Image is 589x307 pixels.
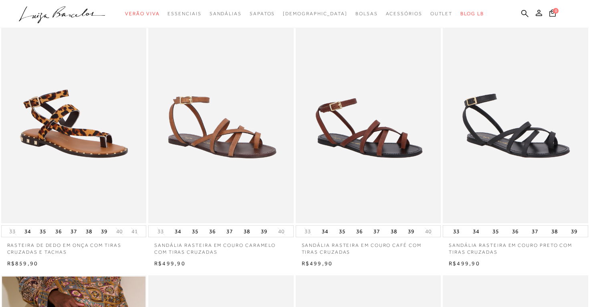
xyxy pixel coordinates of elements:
button: 36 [53,226,64,237]
button: 38 [388,226,399,237]
button: 39 [258,226,270,237]
button: 38 [83,226,95,237]
button: 35 [490,226,501,237]
span: R$499,90 [449,260,480,267]
button: 36 [510,226,521,237]
button: 36 [354,226,365,237]
button: 40 [114,228,125,235]
span: BLOG LB [460,11,484,16]
button: 0 [547,9,558,20]
a: categoryNavScreenReaderText [386,6,422,21]
a: noSubCategoriesText [283,6,347,21]
img: SANDÁLIA RASTEIRA EM COURO PRETO COM TIRAS CRUZADAS [444,7,587,222]
span: 0 [553,8,559,14]
span: R$859,90 [7,260,38,267]
button: 41 [129,228,140,235]
button: 39 [405,226,417,237]
button: 34 [470,226,482,237]
button: 38 [241,226,252,237]
span: Bolsas [355,11,378,16]
button: 38 [549,226,560,237]
a: SANDÁLIA RASTEIRA EM COURO CARAMELO COM TIRAS CRUZADAS [148,237,294,256]
button: 34 [22,226,33,237]
span: Essenciais [167,11,201,16]
a: SANDÁLIA RASTEIRA EM COURO CAFÉ COM TIRAS CRUZADAS [296,237,441,256]
button: 35 [190,226,201,237]
a: SANDÁLIA RASTEIRA EM COURO CARAMELO COM TIRAS CRUZADAS [149,7,293,222]
button: 37 [68,226,79,237]
img: SANDÁLIA RASTEIRA EM COURO CAFÉ COM TIRAS CRUZADAS [297,7,440,222]
a: categoryNavScreenReaderText [167,6,201,21]
button: 37 [529,226,541,237]
button: 34 [172,226,184,237]
a: SANDÁLIA RASTEIRA EM COURO CAFÉ COM TIRAS CRUZADAS SANDÁLIA RASTEIRA EM COURO CAFÉ COM TIRAS CRUZ... [297,7,440,222]
button: 39 [99,226,110,237]
button: 39 [569,226,580,237]
button: 37 [224,226,235,237]
button: 35 [37,226,48,237]
button: 35 [337,226,348,237]
button: 33 [7,228,18,235]
span: R$499,90 [154,260,186,267]
a: categoryNavScreenReaderText [250,6,275,21]
a: BLOG LB [460,6,484,21]
a: categoryNavScreenReaderText [210,6,242,21]
button: 34 [319,226,331,237]
button: 40 [423,228,434,235]
a: RASTEIRA DE DEDO EM ONÇA COM TIRAS CRUZADAS E TACHAS [1,237,147,256]
span: Acessórios [386,11,422,16]
a: SANDÁLIA RASTEIRA EM COURO PRETO COM TIRAS CRUZADAS SANDÁLIA RASTEIRA EM COURO PRETO COM TIRAS CR... [444,7,587,222]
a: categoryNavScreenReaderText [125,6,159,21]
button: 33 [451,226,462,237]
button: 36 [207,226,218,237]
span: R$499,90 [302,260,333,267]
span: Sandálias [210,11,242,16]
img: SANDÁLIA RASTEIRA EM COURO CARAMELO COM TIRAS CRUZADAS [149,6,294,224]
span: Sapatos [250,11,275,16]
button: 33 [302,228,313,235]
span: Outlet [430,11,453,16]
button: 33 [155,228,166,235]
img: RASTEIRA DE DEDO EM ONÇA COM TIRAS CRUZADAS E TACHAS [2,7,146,222]
a: RASTEIRA DE DEDO EM ONÇA COM TIRAS CRUZADAS E TACHAS RASTEIRA DE DEDO EM ONÇA COM TIRAS CRUZADAS ... [2,7,146,222]
button: 40 [276,228,287,235]
a: SANDÁLIA RASTEIRA EM COURO PRETO COM TIRAS CRUZADAS [443,237,588,256]
a: categoryNavScreenReaderText [355,6,378,21]
a: categoryNavScreenReaderText [430,6,453,21]
span: Verão Viva [125,11,159,16]
button: 37 [371,226,382,237]
span: [DEMOGRAPHIC_DATA] [283,11,347,16]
